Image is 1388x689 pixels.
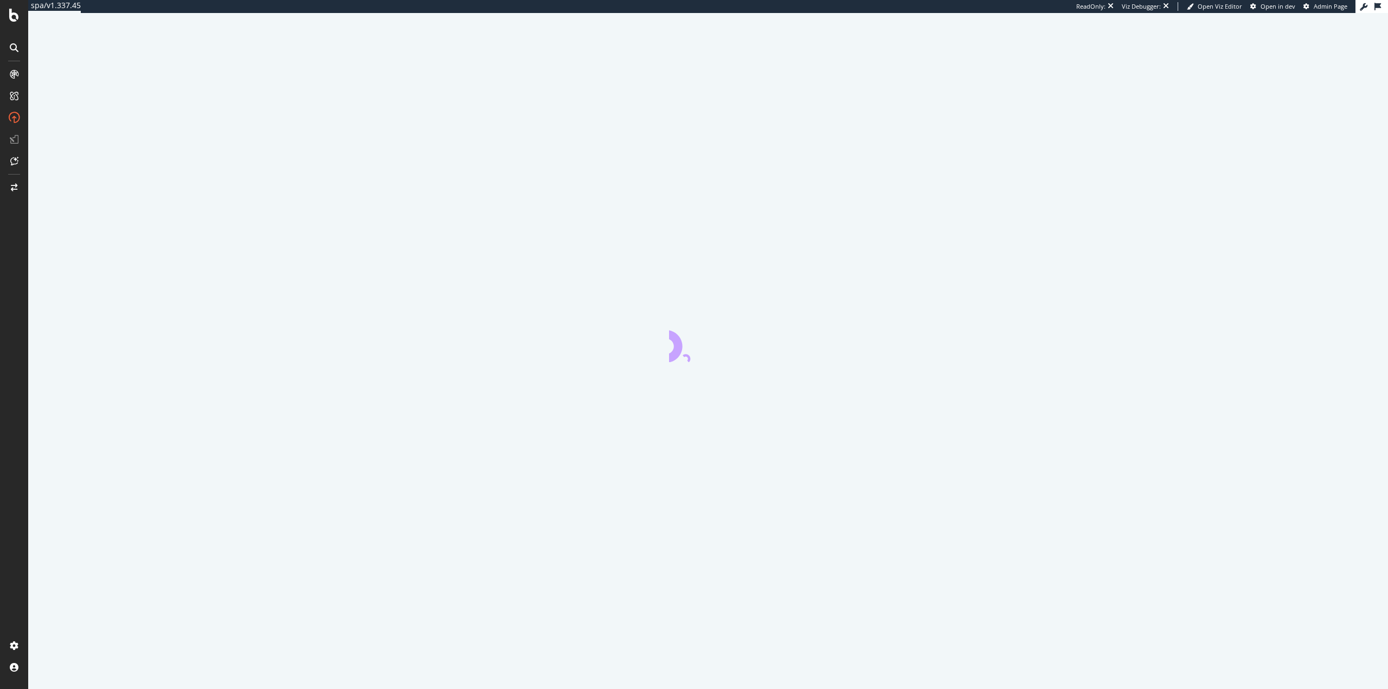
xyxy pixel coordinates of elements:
[669,323,747,362] div: animation
[1076,2,1106,11] div: ReadOnly:
[1314,2,1347,10] span: Admin Page
[1122,2,1161,11] div: Viz Debugger:
[1250,2,1295,11] a: Open in dev
[1261,2,1295,10] span: Open in dev
[1303,2,1347,11] a: Admin Page
[1198,2,1242,10] span: Open Viz Editor
[1187,2,1242,11] a: Open Viz Editor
